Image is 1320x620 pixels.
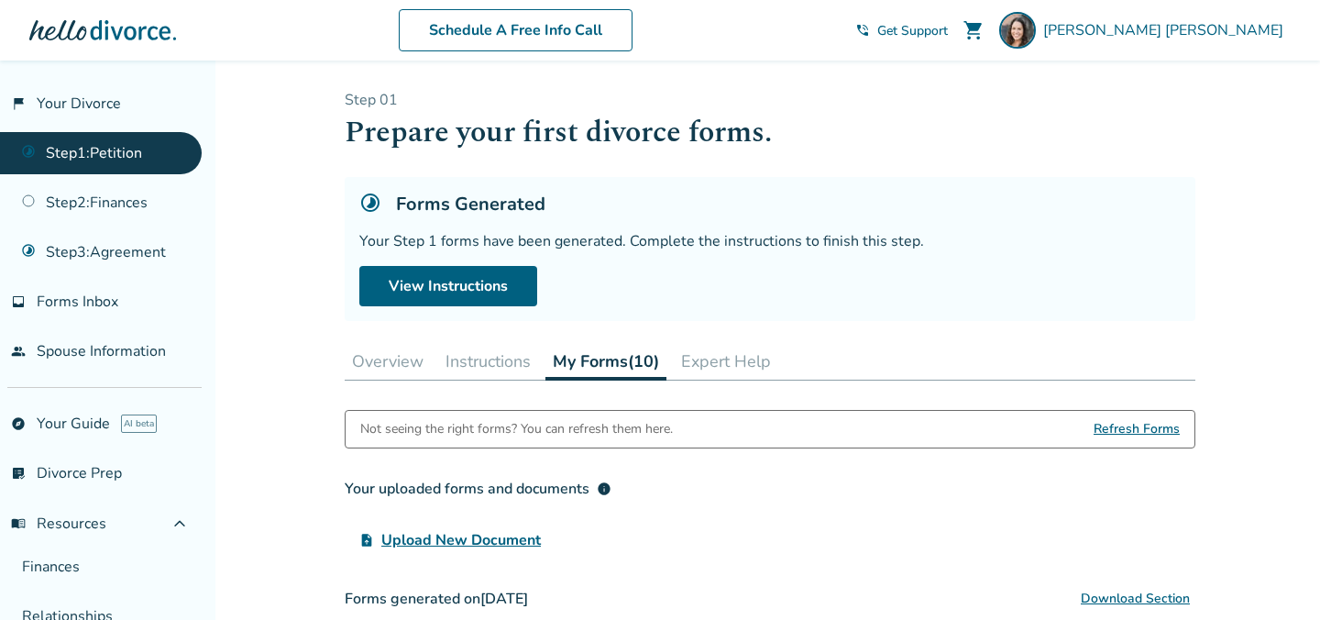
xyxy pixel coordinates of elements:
[345,581,1195,617] h3: Forms generated on [DATE]
[37,292,118,312] span: Forms Inbox
[11,514,106,534] span: Resources
[1075,581,1195,617] button: Download Section
[855,22,948,39] a: phone_in_talkGet Support
[962,19,984,41] span: shopping_cart
[396,192,545,216] h5: Forms Generated
[597,482,611,496] span: info
[11,344,26,359] span: people
[11,516,26,531] span: menu_book
[11,294,26,309] span: inbox
[345,478,611,500] div: Your uploaded forms and documents
[877,22,948,39] span: Get Support
[121,415,157,433] span: AI beta
[169,513,191,535] span: expand_less
[674,343,778,380] button: Expert Help
[11,416,26,431] span: explore
[360,411,673,448] div: Not seeing the right forms? You can refresh them here.
[345,110,1195,155] h1: Prepare your first divorce forms.
[999,12,1036,49] img: Molly Tafoya
[438,343,538,380] button: Instructions
[359,533,374,548] span: upload_file
[11,96,26,111] span: flag_2
[1043,20,1291,40] span: [PERSON_NAME] [PERSON_NAME]
[345,343,431,380] button: Overview
[11,466,26,481] span: list_alt_check
[545,343,666,381] button: My Forms(10)
[399,9,632,51] a: Schedule A Free Info Call
[359,231,1181,251] div: Your Step 1 forms have been generated. Complete the instructions to finish this step.
[1228,532,1320,620] iframe: Chat Widget
[359,266,537,306] a: View Instructions
[1094,411,1180,448] span: Refresh Forms
[345,90,1195,110] p: Step 0 1
[855,23,870,38] span: phone_in_talk
[381,529,541,551] span: Upload New Document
